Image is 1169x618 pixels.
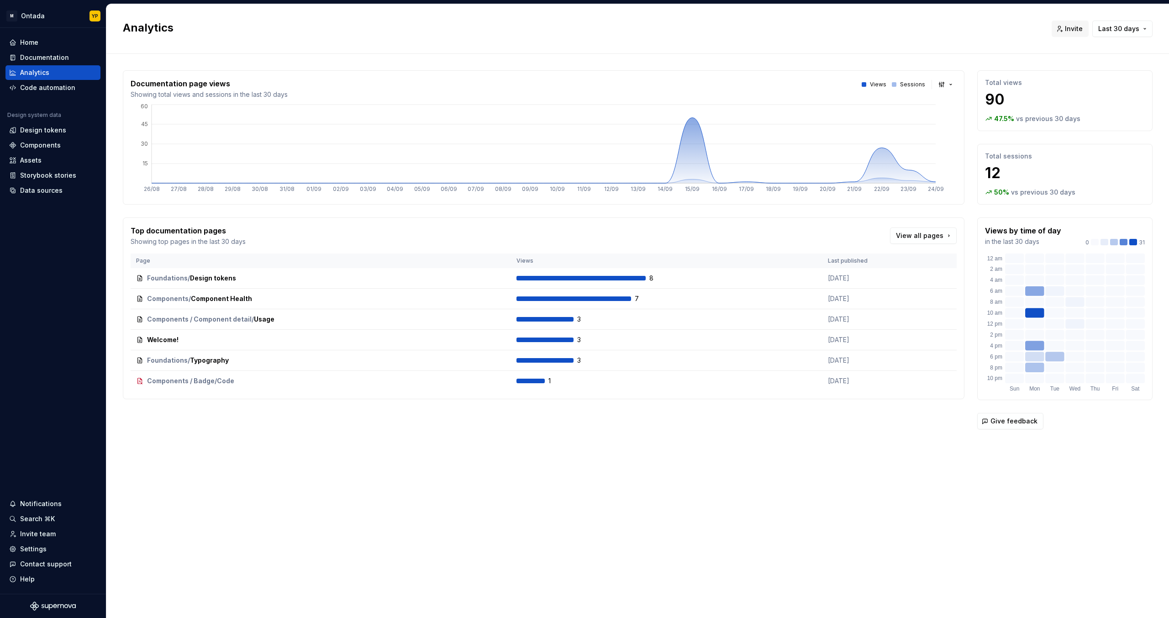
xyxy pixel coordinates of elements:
text: 4 pm [990,343,1002,349]
div: Notifications [20,499,62,508]
span: 1 [548,376,572,386]
a: Code automation [5,80,100,95]
p: [DATE] [828,294,896,303]
text: 8 am [990,299,1002,305]
p: 50 % [994,188,1009,197]
button: Search ⌘K [5,512,100,526]
svg: Supernova Logo [30,602,76,611]
p: [DATE] [828,376,896,386]
text: 8 pm [990,364,1002,371]
tspan: 16/09 [712,185,727,192]
tspan: 09/09 [522,185,538,192]
th: Last published [822,254,902,268]
div: Home [20,38,38,47]
span: Welcome! [147,335,179,344]
text: Fri [1112,386,1118,392]
tspan: 26/08 [144,185,160,192]
th: Page [131,254,511,268]
span: Component Health [191,294,252,303]
tspan: 45 [141,121,148,127]
tspan: 31/08 [279,185,295,192]
span: Typography [190,356,229,365]
tspan: 11/09 [577,185,591,192]
span: 3 [577,356,601,365]
text: 12 pm [987,321,1002,327]
tspan: 08/09 [495,185,511,192]
text: Thu [1090,386,1100,392]
span: Last 30 days [1098,24,1139,33]
tspan: 03/09 [360,185,376,192]
span: Design tokens [190,274,236,283]
text: 2 pm [990,332,1002,338]
th: Views [511,254,822,268]
p: Sessions [900,81,925,88]
tspan: 30 [141,140,148,147]
div: Data sources [20,186,63,195]
tspan: 20/09 [820,185,836,192]
span: Components / Component detail [147,315,252,324]
tspan: 23/09 [900,185,916,192]
p: [DATE] [828,356,896,365]
text: 10 pm [987,375,1002,381]
span: Components / Badge [147,376,215,386]
span: / [188,274,190,283]
p: vs previous 30 days [1016,114,1080,123]
text: 10 am [987,310,1002,316]
p: 12 [985,164,1145,182]
div: Contact support [20,560,72,569]
a: Assets [5,153,100,168]
tspan: 60 [141,103,148,110]
span: / [215,376,217,386]
a: Data sources [5,183,100,198]
tspan: 10/09 [550,185,565,192]
text: Mon [1029,386,1040,392]
div: Code automation [20,83,75,92]
span: 3 [577,335,601,344]
div: Documentation [20,53,69,62]
tspan: 02/09 [333,185,349,192]
tspan: 05/09 [414,185,430,192]
p: Views by time of day [985,225,1061,236]
span: / [252,315,254,324]
button: MOntadaYP [2,6,104,26]
text: Wed [1069,386,1080,392]
a: Documentation [5,50,100,65]
div: M [6,11,17,21]
h2: Analytics [123,21,1041,35]
span: View all pages [896,231,943,240]
tspan: 14/09 [658,185,673,192]
a: Analytics [5,65,100,80]
span: / [189,294,191,303]
a: Storybook stories [5,168,100,183]
span: Foundations [147,356,188,365]
div: Design system data [7,111,61,119]
text: Sun [1010,386,1019,392]
text: Sat [1131,386,1140,392]
span: 3 [577,315,601,324]
tspan: 22/09 [874,185,890,192]
span: Give feedback [990,417,1037,426]
span: Code [217,376,234,386]
tspan: 15 [142,160,148,167]
tspan: 01/09 [306,185,321,192]
button: Help [5,572,100,586]
tspan: 17/09 [739,185,754,192]
p: in the last 30 days [985,237,1061,246]
tspan: 28/08 [198,185,214,192]
tspan: 13/09 [631,185,646,192]
p: Showing total views and sessions in the last 30 days [131,90,288,99]
p: 47.5 % [994,114,1014,123]
button: Last 30 days [1092,21,1153,37]
span: Components [147,294,189,303]
button: Notifications [5,497,100,511]
p: [DATE] [828,274,896,283]
a: Components [5,138,100,153]
div: Invite team [20,529,56,539]
a: Design tokens [5,123,100,137]
p: 0 [1085,239,1089,246]
button: Contact support [5,557,100,571]
div: Assets [20,156,42,165]
div: Ontada [21,11,45,21]
div: YP [92,12,98,20]
tspan: 24/09 [928,185,944,192]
